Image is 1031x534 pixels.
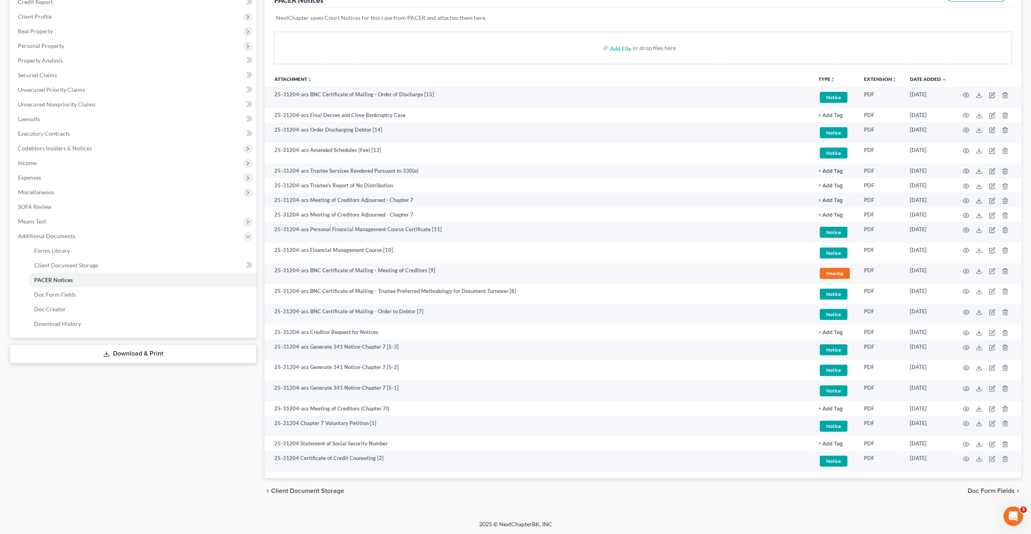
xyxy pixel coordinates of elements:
span: Doc Form Fields [34,291,76,298]
span: SOFA Review [18,203,52,210]
span: Personal Property [18,42,64,49]
a: Download & Print [10,344,256,363]
td: 25-31204-acs Trustee's Report of No Distribution [265,178,812,193]
span: Expenses [18,174,41,181]
a: + Add Tag [818,182,851,189]
span: Doc Form Fields [968,488,1015,494]
td: [DATE] [903,451,953,472]
span: Notice [820,247,847,258]
span: Real Property [18,28,53,35]
a: Notice [818,91,851,104]
i: expand_more [942,77,946,82]
span: Notice [820,309,847,320]
td: PDF [857,339,903,360]
span: Additional Documents [18,232,75,239]
td: PDF [857,87,903,108]
span: Property Analysis [18,57,63,64]
td: 25-31204-acs Trustee Services Rendered Pursuant to 330(e) [265,163,812,178]
td: PDF [857,436,903,451]
td: [DATE] [903,401,953,416]
td: PDF [857,380,903,401]
td: 25-31204-acs Amended Schedules (Fee) [13] [265,143,812,164]
span: Unsecured Nonpriority Claims [18,101,96,108]
td: PDF [857,304,903,325]
a: Extensionunfold_more [864,76,897,82]
td: 25-31204-acs BNC Certificate of Mailing - Order of Discharge [15] [265,87,812,108]
a: Notice [818,343,851,356]
td: PDF [857,143,903,164]
a: Notice [818,126,851,139]
span: Secured Claims [18,72,57,78]
i: unfold_more [307,77,312,82]
button: + Add Tag [818,183,843,189]
i: chevron_right [1015,488,1021,494]
a: Lawsuits [11,112,256,126]
td: 25-31204-acs Generate 341 Notice-Chapter 7 [5-2] [265,360,812,381]
td: PDF [857,163,903,178]
a: Notice [818,363,851,377]
a: + Add Tag [818,196,851,204]
td: 25-31204-acs Meeting of Creditors Adjourned - Chapter 7 [265,207,812,222]
td: [DATE] [903,263,953,284]
td: [DATE] [903,108,953,122]
div: or drop files here [633,44,676,52]
td: PDF [857,108,903,122]
span: PACER Notices [34,276,73,283]
span: Notice [820,127,847,138]
span: Client Document Storage [271,488,344,494]
span: Miscellaneous [18,189,54,195]
a: Unsecured Nonpriority Claims [11,97,256,112]
a: SOFA Review [11,200,256,214]
a: Hearing [818,267,851,280]
a: + Add Tag [818,211,851,219]
td: PDF [857,416,903,436]
a: Notice [818,146,851,160]
td: 25-31204-acs Generate 341 Notice-Chapter 7 [5-1] [265,380,812,401]
td: [DATE] [903,193,953,207]
td: PDF [857,284,903,304]
a: Attachmentunfold_more [274,76,312,82]
td: PDF [857,193,903,207]
td: [DATE] [903,339,953,360]
a: Client Document Storage [28,258,256,273]
span: Client Document Storage [34,262,98,269]
td: 25-31204 Certificate of Credit Counseling [2] [265,451,812,472]
span: Notice [820,289,847,300]
a: Property Analysis [11,53,256,68]
span: Means Test [18,218,46,225]
span: Unsecured Priority Claims [18,86,85,93]
td: 25-31204-acs BNC Certificate of Mailing - Meeting of Creditors [9] [265,263,812,284]
button: TYPEunfold_more [818,77,835,82]
td: [DATE] [903,178,953,193]
span: Doc Creator [34,306,66,313]
button: + Add Tag [818,169,843,174]
a: + Add Tag [818,440,851,447]
a: Executory Contracts [11,126,256,141]
a: Notice [818,246,851,260]
td: [DATE] [903,222,953,243]
td: 25-31204 Statement of Social Security Number [265,436,812,451]
td: PDF [857,178,903,193]
a: Notice [818,287,851,301]
a: PACER Notices [28,273,256,287]
a: Unsecured Priority Claims [11,82,256,97]
td: 25-31204-acs Generate 341 Notice-Chapter 7 [5-3] [265,339,812,360]
td: [DATE] [903,304,953,325]
span: Executory Contracts [18,130,70,137]
span: Income [18,159,37,166]
span: Notice [820,385,847,396]
td: PDF [857,243,903,263]
a: + Add Tag [818,111,851,119]
a: Notice [818,308,851,321]
span: Notice [820,344,847,355]
a: Doc Creator [28,302,256,317]
td: [DATE] [903,436,953,451]
button: + Add Tag [818,213,843,218]
td: 25-31204-acs Final Decree and Close Bankruptcy Case [265,108,812,122]
td: [DATE] [903,360,953,381]
td: 25-31204-acs Financial Management Course [10] [265,243,812,263]
span: Codebtors Insiders & Notices [18,145,92,152]
span: Notice [820,227,847,238]
td: PDF [857,401,903,416]
iframe: Intercom live chat [1003,506,1023,526]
